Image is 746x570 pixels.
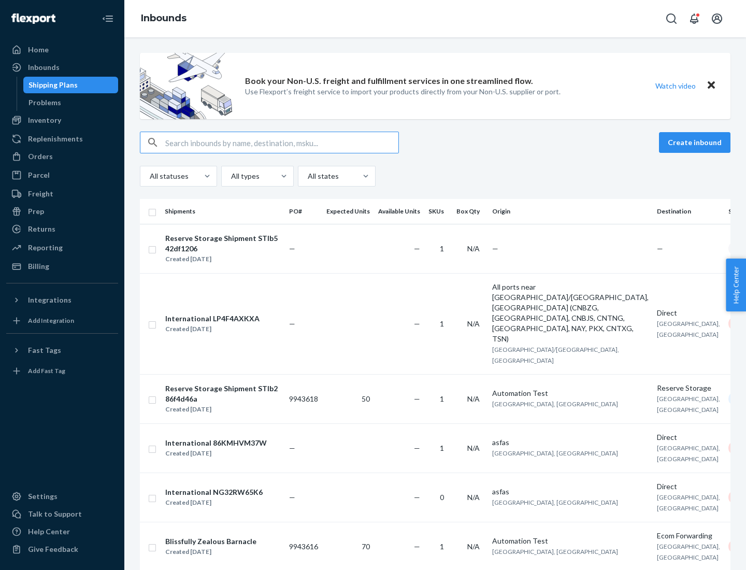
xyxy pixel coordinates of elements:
[133,4,195,34] ol: breadcrumbs
[165,383,280,404] div: Reserve Storage Shipment STIb286f4d46a
[492,346,619,364] span: [GEOGRAPHIC_DATA]/[GEOGRAPHIC_DATA], [GEOGRAPHIC_DATA]
[6,112,118,129] a: Inventory
[6,148,118,165] a: Orders
[28,366,65,375] div: Add Fast Tag
[28,509,82,519] div: Talk to Support
[245,87,561,97] p: Use Flexport’s freight service to import your products directly from your Non-U.S. supplier or port.
[6,312,118,329] a: Add Integration
[467,444,480,452] span: N/A
[657,444,720,463] span: [GEOGRAPHIC_DATA], [GEOGRAPHIC_DATA]
[414,319,420,328] span: —
[649,78,702,93] button: Watch video
[165,487,263,497] div: International NG32RW65K6
[467,542,480,551] span: N/A
[28,62,60,73] div: Inbounds
[28,526,70,537] div: Help Center
[11,13,55,24] img: Flexport logo
[705,78,718,93] button: Close
[492,388,649,398] div: Automation Test
[6,186,118,202] a: Freight
[659,132,730,153] button: Create inbound
[28,544,78,554] div: Give Feedback
[28,206,44,217] div: Prep
[414,444,420,452] span: —
[285,199,322,224] th: PO#
[414,493,420,502] span: —
[165,448,267,459] div: Created [DATE]
[414,244,420,253] span: —
[165,497,263,508] div: Created [DATE]
[440,244,444,253] span: 1
[6,221,118,237] a: Returns
[28,295,71,305] div: Integrations
[289,319,295,328] span: —
[440,493,444,502] span: 0
[28,134,83,144] div: Replenishments
[657,481,720,492] div: Direct
[161,199,285,224] th: Shipments
[6,488,118,505] a: Settings
[322,199,374,224] th: Expected Units
[492,548,618,555] span: [GEOGRAPHIC_DATA], [GEOGRAPHIC_DATA]
[141,12,187,24] a: Inbounds
[414,394,420,403] span: —
[28,224,55,234] div: Returns
[28,189,53,199] div: Freight
[289,444,295,452] span: —
[707,8,727,29] button: Open account menu
[6,292,118,308] button: Integrations
[440,444,444,452] span: 1
[6,167,118,183] a: Parcel
[285,374,322,423] td: 9943618
[657,543,720,561] span: [GEOGRAPHIC_DATA], [GEOGRAPHIC_DATA]
[657,383,720,393] div: Reserve Storage
[467,244,480,253] span: N/A
[657,432,720,443] div: Direct
[653,199,724,224] th: Destination
[28,345,61,355] div: Fast Tags
[28,261,49,272] div: Billing
[657,308,720,318] div: Direct
[6,239,118,256] a: Reporting
[6,59,118,76] a: Inbounds
[28,170,50,180] div: Parcel
[6,41,118,58] a: Home
[440,394,444,403] span: 1
[452,199,488,224] th: Box Qty
[165,254,280,264] div: Created [DATE]
[307,171,308,181] input: All states
[492,400,618,408] span: [GEOGRAPHIC_DATA], [GEOGRAPHIC_DATA]
[6,506,118,522] a: Talk to Support
[6,203,118,220] a: Prep
[28,491,58,502] div: Settings
[28,97,61,108] div: Problems
[245,75,533,87] p: Book your Non-U.S. freight and fulfillment services in one streamlined flow.
[28,45,49,55] div: Home
[440,542,444,551] span: 1
[362,394,370,403] span: 50
[289,493,295,502] span: —
[6,131,118,147] a: Replenishments
[492,487,649,497] div: asfas
[28,151,53,162] div: Orders
[492,244,498,253] span: —
[165,438,267,448] div: International 86KMHVM37W
[467,493,480,502] span: N/A
[28,243,63,253] div: Reporting
[684,8,705,29] button: Open notifications
[657,244,663,253] span: —
[23,94,119,111] a: Problems
[657,320,720,338] span: [GEOGRAPHIC_DATA], [GEOGRAPHIC_DATA]
[467,394,480,403] span: N/A
[289,244,295,253] span: —
[657,395,720,414] span: [GEOGRAPHIC_DATA], [GEOGRAPHIC_DATA]
[657,531,720,541] div: Ecom Forwarding
[492,437,649,448] div: asfas
[6,523,118,540] a: Help Center
[661,8,682,29] button: Open Search Box
[23,77,119,93] a: Shipping Plans
[492,282,649,344] div: All ports near [GEOGRAPHIC_DATA]/[GEOGRAPHIC_DATA], [GEOGRAPHIC_DATA] (CNBZG, [GEOGRAPHIC_DATA], ...
[726,259,746,311] button: Help Center
[165,547,256,557] div: Created [DATE]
